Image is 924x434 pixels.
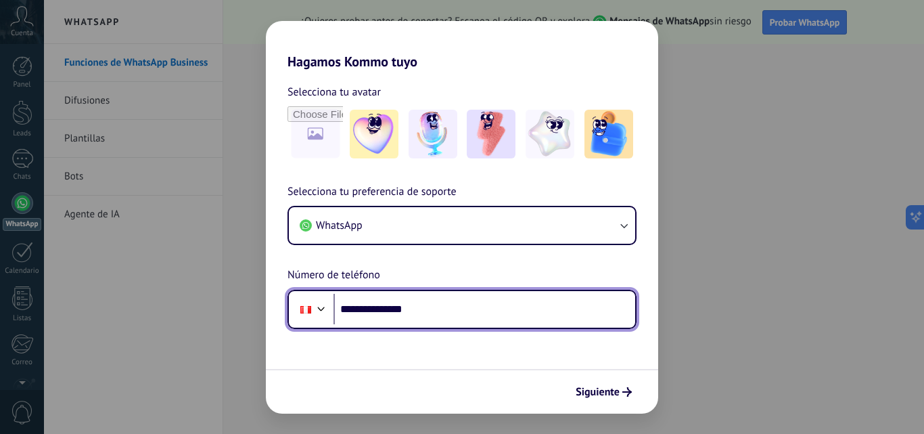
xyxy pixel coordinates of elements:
[350,110,398,158] img: -1.jpeg
[576,387,620,397] span: Siguiente
[467,110,515,158] img: -3.jpeg
[570,381,638,404] button: Siguiente
[584,110,633,158] img: -5.jpeg
[287,183,457,201] span: Selecciona tu preferencia de soporte
[266,21,658,70] h2: Hagamos Kommo tuyo
[293,295,319,324] div: Peru: + 51
[316,219,363,232] span: WhatsApp
[287,83,381,101] span: Selecciona tu avatar
[289,207,635,244] button: WhatsApp
[526,110,574,158] img: -4.jpeg
[409,110,457,158] img: -2.jpeg
[287,267,380,284] span: Número de teléfono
